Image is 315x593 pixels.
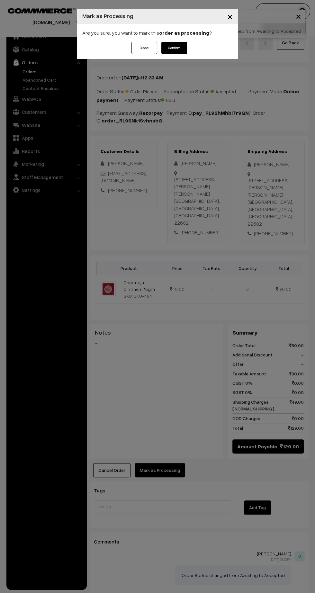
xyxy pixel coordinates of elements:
div: Are you sure, you want to mark this ? [77,24,238,42]
h4: Mark as Processing [82,12,133,20]
button: Confirm [161,42,187,54]
button: Close [222,6,238,26]
button: Close [131,42,157,54]
span: × [227,10,233,22]
strong: order as processing [159,30,209,36]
